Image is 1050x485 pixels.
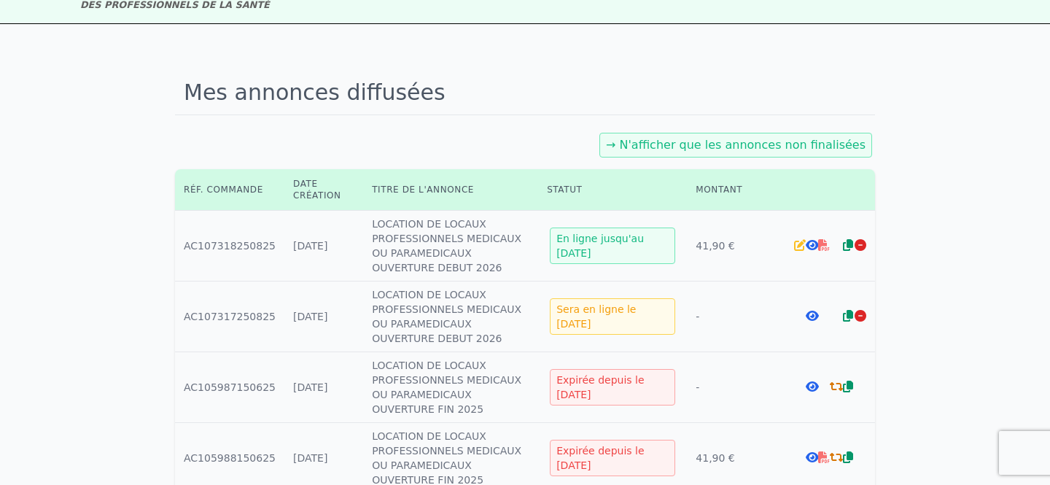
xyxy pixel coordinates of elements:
i: Arrêter la diffusion de l'annonce [855,239,866,251]
i: Télécharger la facture [818,239,830,251]
i: Télécharger la facture [818,451,830,463]
i: Dupliquer l'annonce [843,451,853,463]
i: Voir l'annonce [806,310,819,322]
i: Dupliquer l'annonce [843,310,853,322]
td: AC105987150625 [175,352,284,423]
i: Voir l'annonce [806,239,819,251]
i: Voir l'annonce [806,451,819,463]
td: 41,90 € [687,211,785,282]
div: Sera en ligne le [DATE] [550,298,675,335]
i: Renouveler la commande [830,381,843,392]
td: - [687,282,785,352]
i: Editer l'annonce [794,239,806,251]
th: Date création [284,169,363,211]
td: LOCATION DE LOCAUX PROFESSIONNELS MEDICAUX OU PARAMEDICAUX OUVERTURE DEBUT 2026 [363,282,538,352]
th: Titre de l'annonce [363,169,538,211]
td: AC107317250825 [175,282,284,352]
td: [DATE] [284,282,363,352]
div: En ligne jusqu'au [DATE] [550,228,675,264]
i: Dupliquer l'annonce [843,239,853,251]
td: LOCATION DE LOCAUX PROFESSIONNELS MEDICAUX OU PARAMEDICAUX OUVERTURE FIN 2025 [363,352,538,423]
i: Dupliquer l'annonce [843,381,853,392]
div: Expirée depuis le [DATE] [550,440,675,476]
td: AC107318250825 [175,211,284,282]
td: LOCATION DE LOCAUX PROFESSIONNELS MEDICAUX OU PARAMEDICAUX OUVERTURE DEBUT 2026 [363,211,538,282]
td: - [687,352,785,423]
i: Voir l'annonce [806,381,819,392]
i: Renouveler la commande [830,451,843,463]
div: Expirée depuis le [DATE] [550,369,675,406]
i: Arrêter la diffusion de l'annonce [855,310,866,322]
th: Statut [538,169,687,211]
td: [DATE] [284,352,363,423]
a: → N'afficher que les annonces non finalisées [606,138,866,152]
td: [DATE] [284,211,363,282]
th: Réf. commande [175,169,284,211]
h1: Mes annonces diffusées [175,71,875,115]
th: Montant [687,169,785,211]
